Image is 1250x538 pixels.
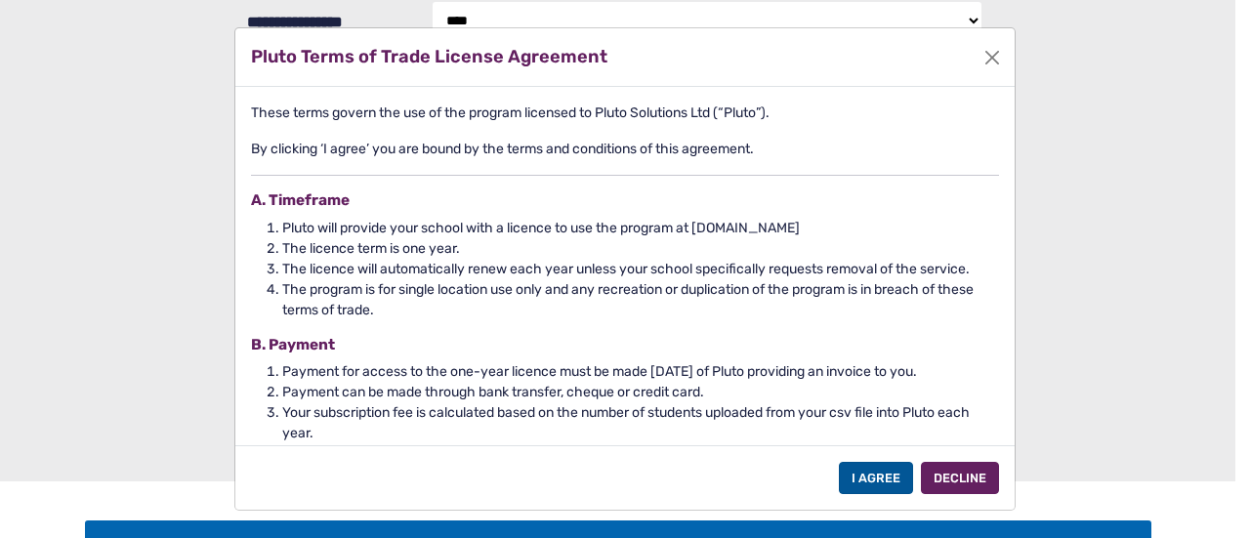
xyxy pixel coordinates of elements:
[921,462,999,494] div: Decline
[282,361,999,382] li: Payment for access to the one-year licence must be made [DATE] of Pluto providing an invoice to you.
[282,443,999,484] li: If the number of students solved by [PERSON_NAME] is 5% more than the number imported we reserve ...
[251,44,607,70] h2: Pluto Terms of Trade License Agreement
[282,402,999,443] li: Your subscription fee is calculated based on the number of students uploaded from your csv file i...
[282,238,999,259] li: The licence term is one year.
[251,191,999,209] h4: A. Timeframe
[251,103,999,123] p: These terms govern the use of the program licensed to Pluto Solutions Ltd (“Pluto”).
[978,43,1007,72] button: Close
[282,382,999,402] li: Payment can be made through bank transfer, cheque or credit card.
[282,218,999,238] li: Pluto will provide your school with a licence to use the program at [DOMAIN_NAME]
[839,462,913,494] div: I Agree
[282,259,999,279] li: The licence will automatically renew each year unless your school specifically requests removal o...
[282,279,999,320] li: The program is for single location use only and any recreation or duplication of the program is i...
[251,139,999,159] p: By clicking ‘I agree’ you are bound by the terms and conditions of this agreement.
[251,336,999,353] h4: B. Payment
